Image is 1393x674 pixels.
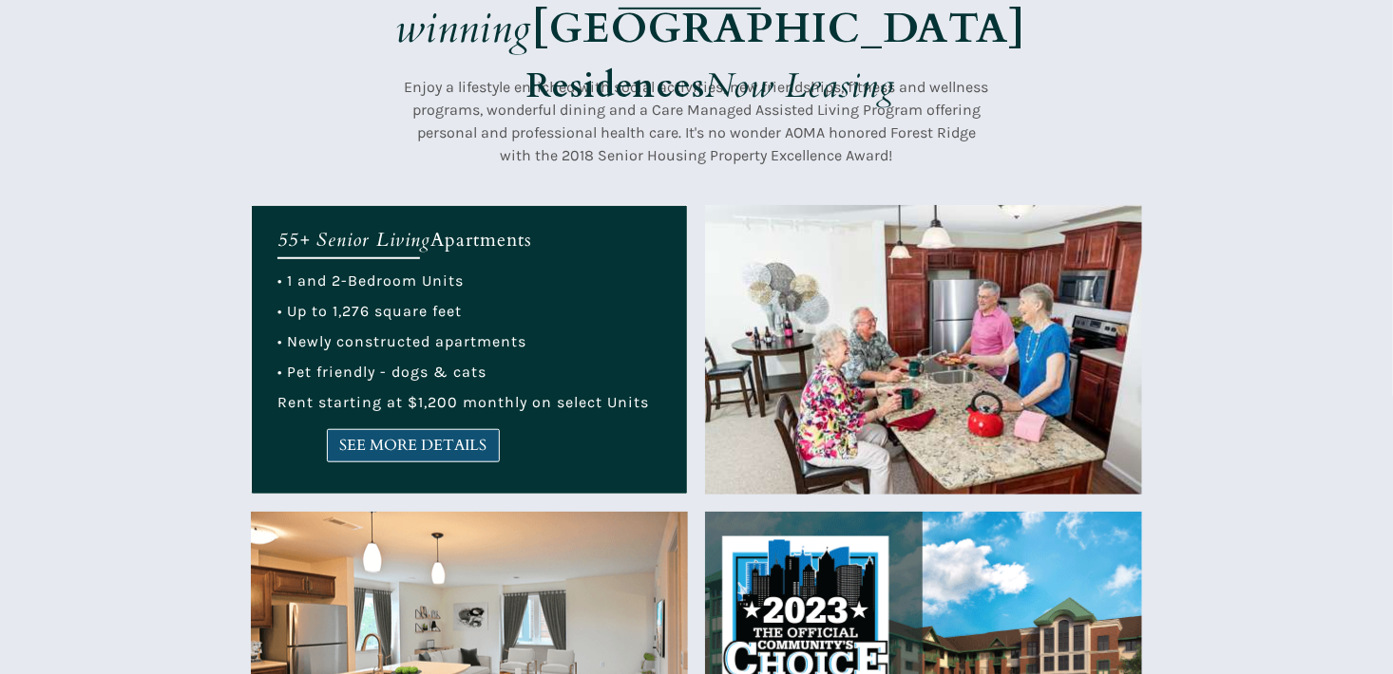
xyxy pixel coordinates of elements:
[277,227,430,253] em: 55+ Senior Living
[277,393,649,411] span: Rent starting at $1,200 monthly on select Units
[430,227,532,253] span: Apartments
[526,63,705,109] strong: Residences
[328,437,499,455] span: SEE MORE DETAILS
[277,332,526,350] span: • Newly constructed apartments
[277,302,462,320] span: • Up to 1,276 square feet
[705,63,895,109] em: Now Leasing
[277,363,487,381] span: • Pet friendly - dogs & cats
[277,271,464,290] span: • 1 and 2-Bedroom Units
[327,429,500,462] a: SEE MORE DETAILS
